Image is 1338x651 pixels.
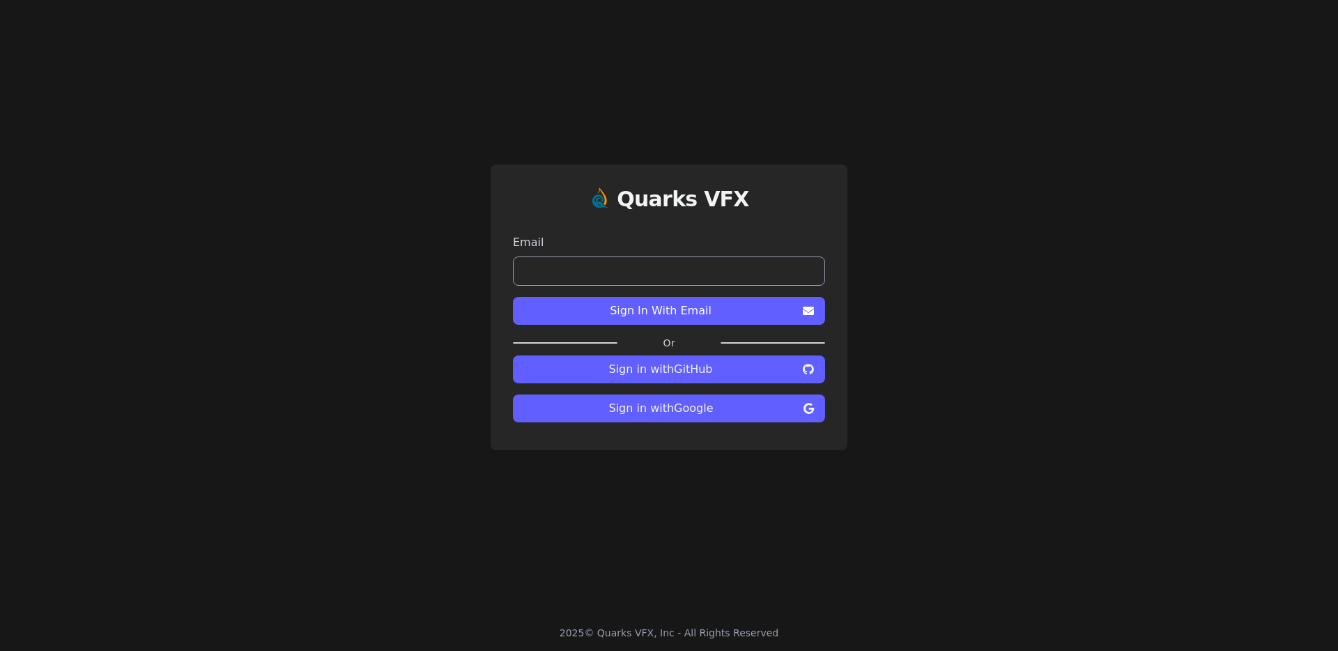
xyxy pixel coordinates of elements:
button: Sign in withGitHub [513,355,825,383]
h1: Quarks VFX [617,187,749,212]
a: Quarks VFX [617,187,749,223]
div: 2025 © Quarks VFX, Inc - All Rights Reserved [560,626,779,640]
label: Email [513,234,825,251]
span: Sign in with Google [524,400,798,417]
button: Sign In With Email [513,297,825,325]
span: Sign In With Email [524,302,797,319]
button: Sign in withGoogle [513,395,825,422]
span: Sign in with GitHub [524,361,797,378]
label: Or [617,336,721,350]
